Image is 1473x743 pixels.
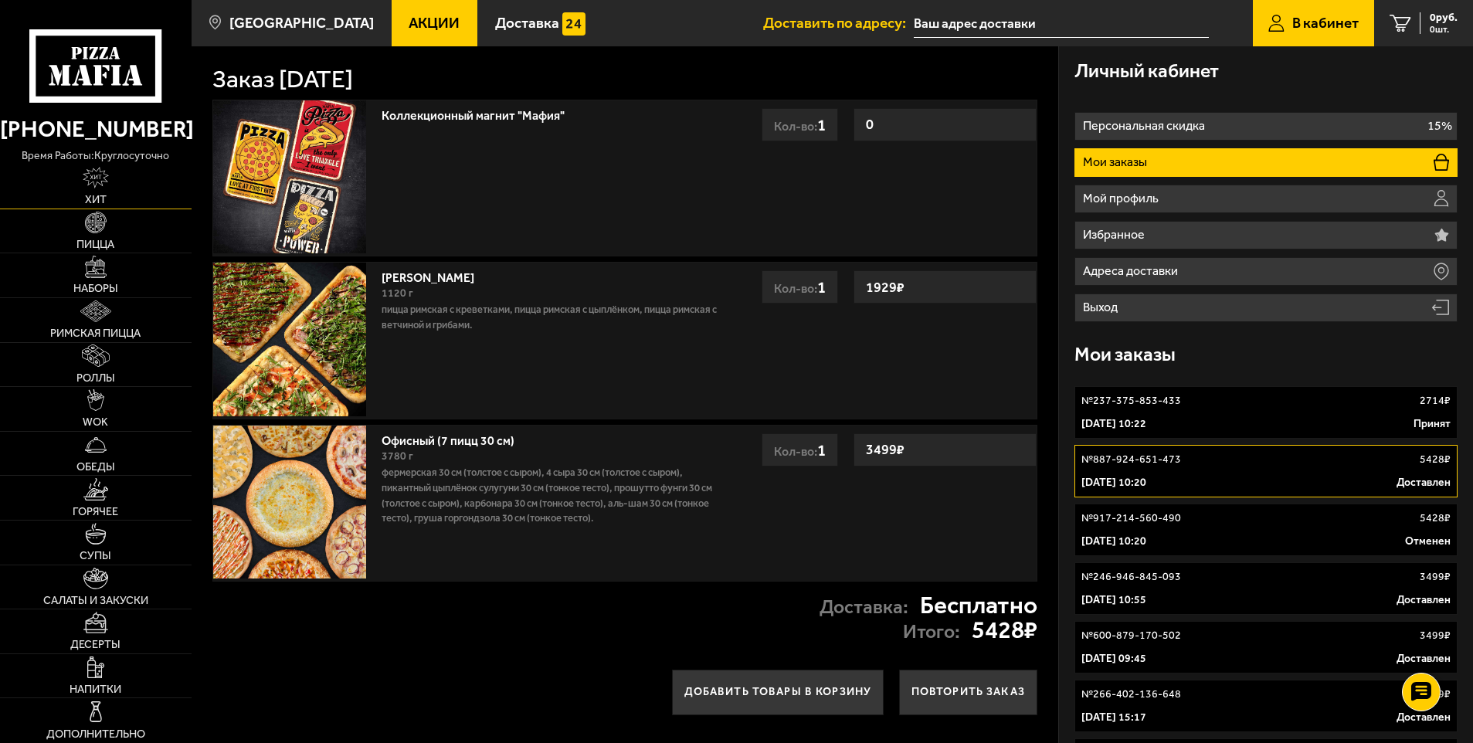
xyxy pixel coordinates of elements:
[1414,416,1451,432] p: Принят
[1074,62,1219,81] h3: Личный кабинет
[83,417,108,428] span: WOK
[409,15,460,30] span: Акции
[762,433,838,466] div: Кол-во:
[817,115,826,134] span: 1
[1397,475,1451,490] p: Доставлен
[820,598,908,617] p: Доставка:
[85,195,107,205] span: Хит
[1083,229,1149,241] p: Избранное
[862,110,877,139] strong: 0
[1430,12,1458,23] span: 0 руб.
[1081,534,1146,549] p: [DATE] 10:20
[1420,628,1451,643] p: 3499 ₽
[1420,569,1451,585] p: 3499 ₽
[920,593,1037,618] strong: Бесплатно
[76,239,114,250] span: Пицца
[1427,120,1452,132] p: 15%
[495,15,559,30] span: Доставка
[73,507,118,517] span: Горячее
[70,640,120,650] span: Десерты
[1397,592,1451,608] p: Доставлен
[1405,534,1451,549] p: Отменен
[212,67,353,92] h1: Заказ [DATE]
[762,108,838,141] div: Кол-во:
[1074,621,1458,673] a: №600-879-170-5023499₽[DATE] 09:45Доставлен
[1074,562,1458,615] a: №246-946-845-0933499₽[DATE] 10:55Доставлен
[817,440,826,460] span: 1
[50,328,141,339] span: Римская пицца
[1074,386,1458,439] a: №237-375-853-4332714₽[DATE] 10:22Принят
[43,595,148,606] span: Салаты и закуски
[382,287,413,300] span: 1120 г
[46,729,145,740] span: Дополнительно
[862,435,908,464] strong: 3499 ₽
[382,465,718,526] p: Фермерская 30 см (толстое с сыром), 4 сыра 30 см (толстое с сыром), Пикантный цыплёнок сулугуни 3...
[70,684,121,695] span: Напитки
[1083,156,1151,168] p: Мои заказы
[817,277,826,297] span: 1
[80,551,111,561] span: Супы
[972,618,1037,643] strong: 5428 ₽
[1397,710,1451,725] p: Доставлен
[1081,592,1146,608] p: [DATE] 10:55
[73,283,118,294] span: Наборы
[1081,687,1181,702] p: № 266-402-136-648
[762,270,838,304] div: Кол-во:
[1081,651,1146,667] p: [DATE] 09:45
[1074,445,1458,497] a: №887-924-651-4735428₽[DATE] 10:20Доставлен
[672,670,884,716] button: Добавить товары в корзину
[1081,393,1181,409] p: № 237-375-853-433
[1081,452,1181,467] p: № 887-924-651-473
[903,623,960,642] p: Итого:
[899,670,1037,716] button: Повторить заказ
[76,462,115,473] span: Обеды
[229,15,374,30] span: [GEOGRAPHIC_DATA]
[382,450,413,463] span: 3780 г
[1074,504,1458,556] a: №917-214-560-4905428₽[DATE] 10:20Отменен
[382,266,490,285] a: [PERSON_NAME]
[763,15,914,30] span: Доставить по адресу:
[1074,680,1458,732] a: №266-402-136-6483499₽[DATE] 15:17Доставлен
[1083,192,1162,205] p: Мой профиль
[1081,475,1146,490] p: [DATE] 10:20
[1083,265,1182,277] p: Адреса доставки
[382,429,530,448] a: Офисный (7 пицц 30 см)
[1083,301,1122,314] p: Выход
[76,373,115,384] span: Роллы
[1292,15,1359,30] span: В кабинет
[1081,511,1181,526] p: № 917-214-560-490
[1430,25,1458,34] span: 0 шт.
[1081,628,1181,643] p: № 600-879-170-502
[382,103,580,123] a: Коллекционный магнит "Мафия"
[562,12,585,36] img: 15daf4d41897b9f0e9f617042186c801.svg
[862,273,908,302] strong: 1929 ₽
[1420,511,1451,526] p: 5428 ₽
[1081,569,1181,585] p: № 246-946-845-093
[914,9,1208,38] span: Софийская улица, 59к2
[1083,120,1209,132] p: Персональная скидка
[1397,651,1451,667] p: Доставлен
[1420,393,1451,409] p: 2714 ₽
[914,9,1208,38] input: Ваш адрес доставки
[1074,345,1176,365] h3: Мои заказы
[382,302,718,333] p: Пицца Римская с креветками, Пицца Римская с цыплёнком, Пицца Римская с ветчиной и грибами.
[1081,416,1146,432] p: [DATE] 10:22
[1420,452,1451,467] p: 5428 ₽
[1081,710,1146,725] p: [DATE] 15:17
